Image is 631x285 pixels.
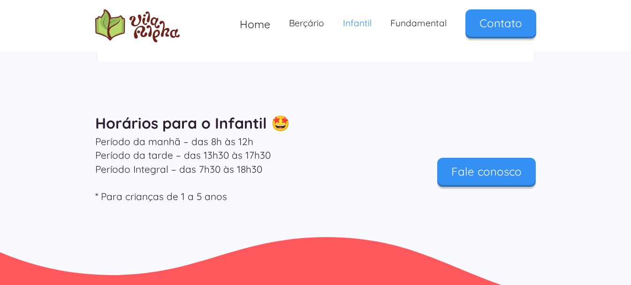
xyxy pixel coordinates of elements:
a: home [95,9,180,42]
a: Contato [465,9,536,37]
a: Fale conosco [437,158,536,185]
span: Home [240,17,270,31]
a: Home [230,9,280,39]
h3: Horários para o Infantil 🤩 [95,116,536,130]
p: Período da manhã – das 8h às 12h Período da tarde – das 13h30 às 17h30 Período Integral – das 7h3... [95,135,386,203]
a: Berçário [280,9,334,37]
img: logo Escola Vila Alpha [95,9,180,42]
a: Infantil [334,9,381,37]
a: Fundamental [381,9,456,37]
